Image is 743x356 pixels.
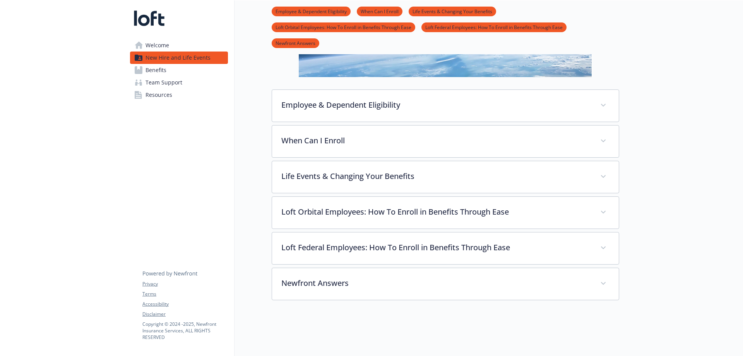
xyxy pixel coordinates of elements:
a: When Can I Enroll [357,7,402,15]
a: Accessibility [142,301,228,308]
span: New Hire and Life Events [146,52,211,64]
a: Loft Federal Employees: How To Enroll in Benefits Through Ease [421,23,567,31]
span: Benefits [146,64,166,76]
a: Life Events & Changing Your Benefits [409,7,496,15]
div: Newfront Answers [272,268,619,300]
a: Resources [130,89,228,101]
a: Employee & Dependent Eligibility [272,7,351,15]
a: Newfront Answers [272,39,319,46]
a: Welcome [130,39,228,52]
a: Disclaimer [142,311,228,318]
div: Loft Federal Employees: How To Enroll in Benefits Through Ease [272,232,619,264]
div: When Can I Enroll [272,126,619,157]
p: Employee & Dependent Eligibility [281,99,591,111]
a: Team Support [130,76,228,89]
span: Resources [146,89,172,101]
p: Life Events & Changing Your Benefits [281,170,591,182]
p: Loft Federal Employees: How To Enroll in Benefits Through Ease [281,242,591,253]
a: Loft Orbital Employees: How To Enroll in Benefits Through Ease [272,23,415,31]
a: New Hire and Life Events [130,52,228,64]
span: Welcome [146,39,169,52]
div: Employee & Dependent Eligibility [272,90,619,122]
a: Privacy [142,280,228,287]
p: Copyright © 2024 - 2025 , Newfront Insurance Services, ALL RIGHTS RESERVED [142,321,228,341]
p: Newfront Answers [281,277,591,289]
div: Life Events & Changing Your Benefits [272,161,619,193]
p: Loft Orbital Employees: How To Enroll in Benefits Through Ease [281,206,591,218]
div: Loft Orbital Employees: How To Enroll in Benefits Through Ease [272,197,619,229]
p: When Can I Enroll [281,135,591,146]
a: Benefits [130,64,228,76]
a: Terms [142,291,228,298]
span: Team Support [146,76,182,89]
